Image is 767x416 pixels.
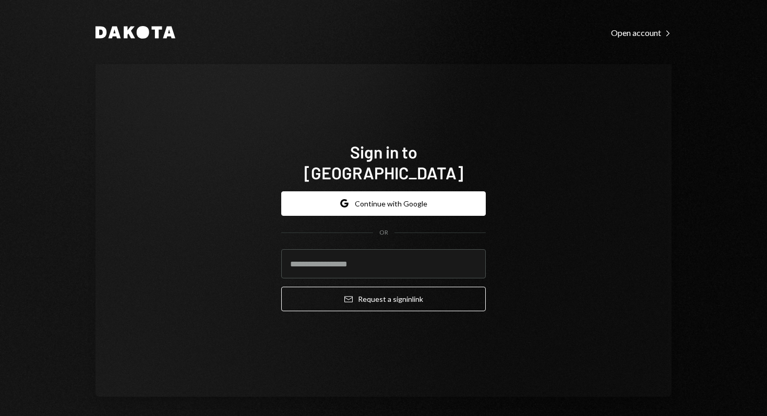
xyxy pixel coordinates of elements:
[281,141,486,183] h1: Sign in to [GEOGRAPHIC_DATA]
[379,228,388,237] div: OR
[611,27,672,38] a: Open account
[281,191,486,216] button: Continue with Google
[281,287,486,311] button: Request a signinlink
[611,28,672,38] div: Open account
